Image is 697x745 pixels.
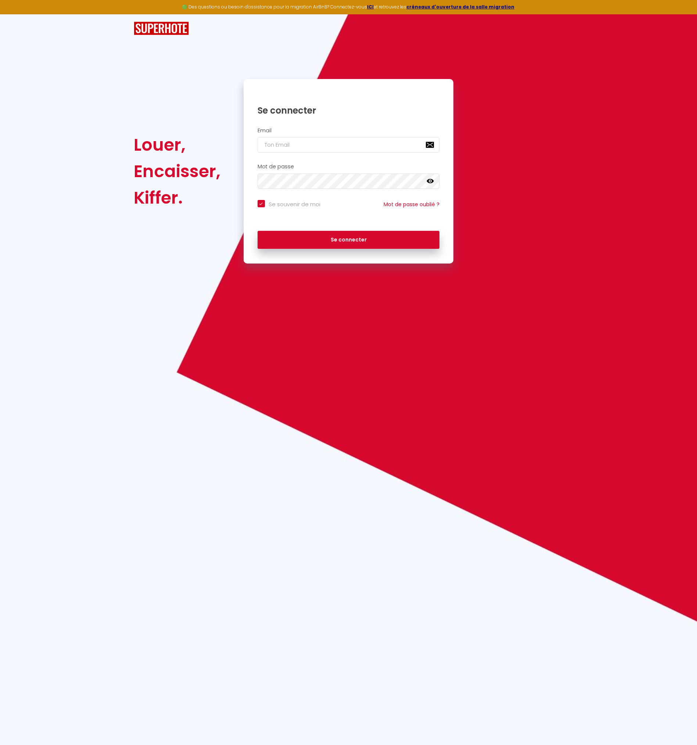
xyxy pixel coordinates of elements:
[258,231,440,249] button: Se connecter
[258,164,440,170] h2: Mot de passe
[367,4,374,10] a: ICI
[258,128,440,134] h2: Email
[258,137,440,153] input: Ton Email
[134,22,189,35] img: SuperHote logo
[134,185,220,211] div: Kiffer.
[384,201,439,208] a: Mot de passe oublié ?
[258,105,440,116] h1: Se connecter
[406,4,514,10] a: créneaux d'ouverture de la salle migration
[134,132,220,158] div: Louer,
[134,158,220,185] div: Encaisser,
